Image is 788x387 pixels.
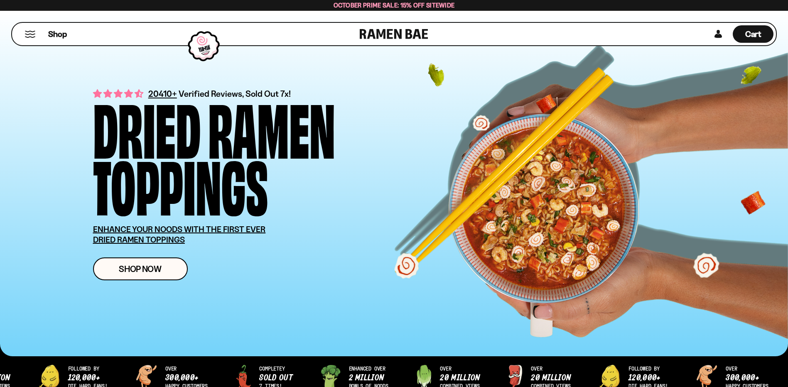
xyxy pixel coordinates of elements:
[93,257,188,280] a: Shop Now
[745,29,761,39] span: Cart
[208,98,335,155] div: Ramen
[48,29,67,40] span: Shop
[334,1,455,9] span: October Prime Sale: 15% off Sitewide
[25,31,36,38] button: Mobile Menu Trigger
[119,265,162,273] span: Shop Now
[48,25,67,43] a: Shop
[93,98,201,155] div: Dried
[733,23,773,45] div: Cart
[93,155,268,212] div: Toppings
[93,224,266,245] u: ENHANCE YOUR NOODS WITH THE FIRST EVER DRIED RAMEN TOPPINGS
